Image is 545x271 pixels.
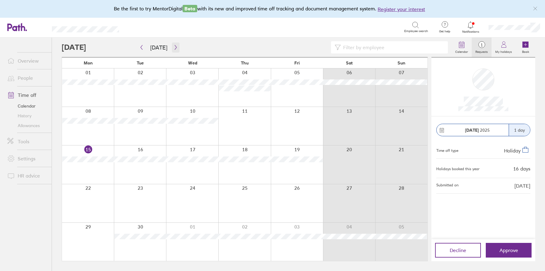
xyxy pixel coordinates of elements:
[504,148,521,154] span: Holiday
[461,21,481,34] a: Notifications
[518,48,533,54] label: Book
[486,243,532,258] button: Approve
[2,170,52,182] a: HR advice
[472,48,492,54] label: Requests
[436,146,458,153] div: Time off type
[452,48,472,54] label: Calendar
[84,60,93,65] span: Mon
[2,72,52,84] a: People
[450,247,466,253] span: Decline
[509,124,530,136] div: 1 day
[188,60,197,65] span: Wed
[500,247,518,253] span: Approve
[346,60,353,65] span: Sat
[461,30,481,34] span: Notifications
[145,42,172,53] button: [DATE]
[452,38,472,57] a: Calendar
[2,101,52,111] a: Calendar
[472,38,492,57] a: 1Requests
[514,183,530,189] span: [DATE]
[2,111,52,121] a: History
[2,55,52,67] a: Overview
[513,166,530,171] div: 16 days
[137,60,144,65] span: Tue
[2,152,52,165] a: Settings
[378,5,425,13] button: Register your interest
[492,38,516,57] a: My holidays
[436,183,459,189] span: Submitted on
[465,127,479,133] strong: [DATE]
[241,60,249,65] span: Thu
[341,42,444,53] input: Filter by employee
[294,60,300,65] span: Fri
[435,30,455,33] span: Get help
[136,24,151,30] div: Search
[114,5,431,13] div: Be the first to try MentorDigital with its new and improved time off tracking and document manage...
[472,42,492,47] span: 1
[465,128,490,133] span: 2025
[398,60,405,65] span: Sun
[492,48,516,54] label: My holidays
[516,38,535,57] a: Book
[2,135,52,148] a: Tools
[2,89,52,101] a: Time off
[435,243,481,258] button: Decline
[404,29,428,33] span: Employee search
[436,167,480,171] div: Holidays booked this year
[2,121,52,130] a: Allowances
[183,5,197,12] span: Beta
